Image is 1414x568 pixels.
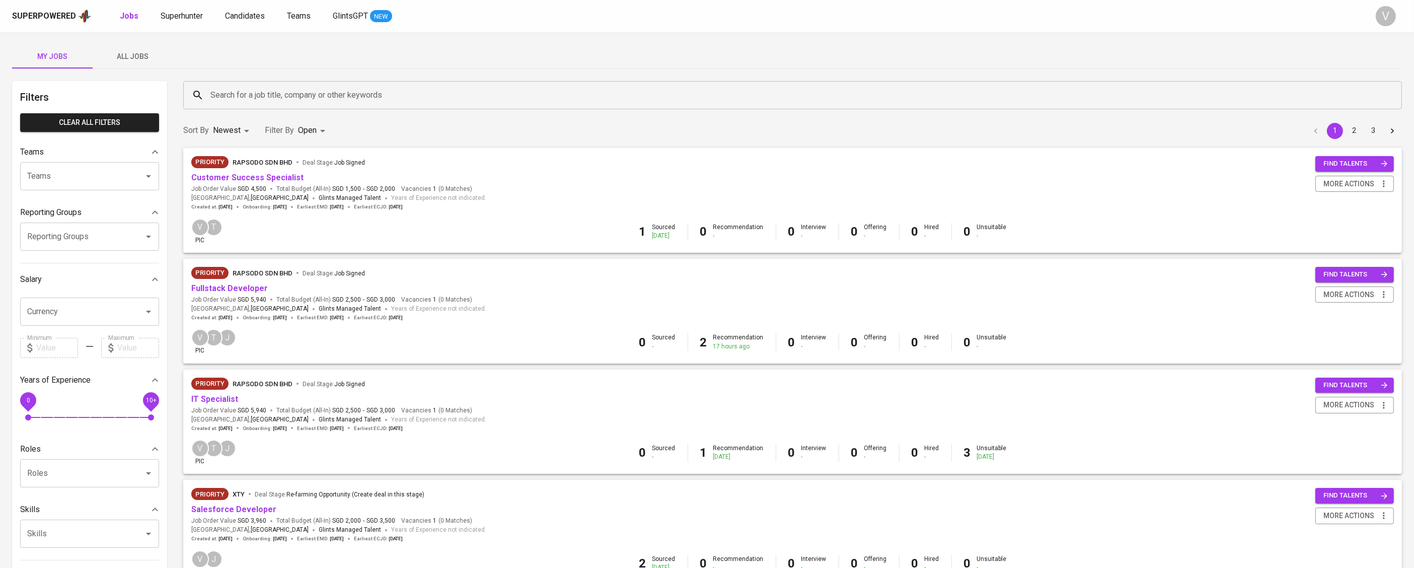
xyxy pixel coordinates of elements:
[401,296,472,304] span: Vacancies ( 0 Matches )
[233,269,292,277] span: Rapsodo Sdn Bhd
[334,159,365,166] span: Job Signed
[1327,123,1343,139] button: page 1
[26,396,30,403] span: 0
[120,11,138,21] b: Jobs
[276,517,395,525] span: Total Budget (All-In)
[652,453,676,461] div: -
[370,12,392,22] span: NEW
[191,535,233,542] span: Created at :
[161,11,203,21] span: Superhunter
[851,335,858,349] b: 0
[191,425,233,432] span: Created at :
[191,517,266,525] span: Job Order Value
[801,342,827,351] div: -
[20,504,40,516] p: Skills
[191,219,209,236] div: V
[912,335,919,349] b: 0
[276,185,395,193] span: Total Budget (All-In)
[1315,488,1394,504] button: find talents
[639,446,646,460] b: 0
[333,10,392,23] a: GlintsGPT NEW
[141,527,156,541] button: Open
[700,335,707,349] b: 2
[366,517,395,525] span: SGD 3,500
[391,304,486,314] span: Years of Experience not indicated.
[265,124,294,136] p: Filter By
[363,517,364,525] span: -
[141,169,156,183] button: Open
[191,489,229,500] span: Priority
[273,314,287,321] span: [DATE]
[801,444,827,461] div: Interview
[354,535,403,542] span: Earliest ECJD :
[191,415,309,425] span: [GEOGRAPHIC_DATA] ,
[213,121,253,140] div: Newest
[191,394,238,404] a: IT Specialist
[354,314,403,321] span: Earliest ECJD :
[273,203,287,210] span: [DATE]
[1384,123,1400,139] button: Go to next page
[238,185,266,193] span: SGD 4,500
[20,439,159,459] div: Roles
[964,335,971,349] b: 0
[251,193,309,203] span: [GEOGRAPHIC_DATA]
[964,446,971,460] b: 3
[20,443,41,455] p: Roles
[401,406,472,415] span: Vacancies ( 0 Matches )
[28,116,151,129] span: Clear All filters
[205,219,222,236] div: T
[218,314,233,321] span: [DATE]
[191,488,229,500] div: New Job received from Demand Team
[191,203,233,210] span: Created at :
[243,203,287,210] span: Onboarding :
[1323,510,1374,522] span: more actions
[233,490,245,498] span: xTY
[1323,269,1388,280] span: find talents
[191,314,233,321] span: Created at :
[401,517,472,525] span: Vacancies ( 0 Matches )
[191,304,309,314] span: [GEOGRAPHIC_DATA] ,
[205,550,222,568] div: J
[925,444,939,461] div: Hired
[652,333,676,350] div: Sourced
[78,9,92,24] img: app logo
[20,500,159,520] div: Skills
[1323,399,1374,411] span: more actions
[191,157,229,167] span: Priority
[273,425,287,432] span: [DATE]
[334,270,365,277] span: Job Signed
[255,491,424,498] span: Deal Stage :
[652,444,676,461] div: Sourced
[191,296,266,304] span: Job Order Value
[191,379,229,389] span: Priority
[238,296,266,304] span: SGD 5,940
[205,440,222,457] div: T
[334,381,365,388] span: Job Signed
[864,342,887,351] div: -
[243,314,287,321] span: Onboarding :
[191,329,209,346] div: V
[700,446,707,460] b: 1
[191,550,209,568] div: V
[273,535,287,542] span: [DATE]
[297,314,344,321] span: Earliest EMD :
[141,466,156,480] button: Open
[801,223,827,240] div: Interview
[243,535,287,542] span: Onboarding :
[912,446,919,460] b: 0
[1323,158,1388,170] span: find talents
[251,304,309,314] span: [GEOGRAPHIC_DATA]
[36,338,78,358] input: Value
[788,446,795,460] b: 0
[700,225,707,239] b: 0
[117,338,159,358] input: Value
[1315,508,1394,524] button: more actions
[330,314,344,321] span: [DATE]
[864,444,887,461] div: Offering
[238,517,266,525] span: SGD 3,960
[213,124,241,136] p: Newest
[251,415,309,425] span: [GEOGRAPHIC_DATA]
[12,9,92,24] a: Superpoweredapp logo
[286,491,424,498] span: Re-farming Opportunity (Create deal in this stage)
[225,11,265,21] span: Candidates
